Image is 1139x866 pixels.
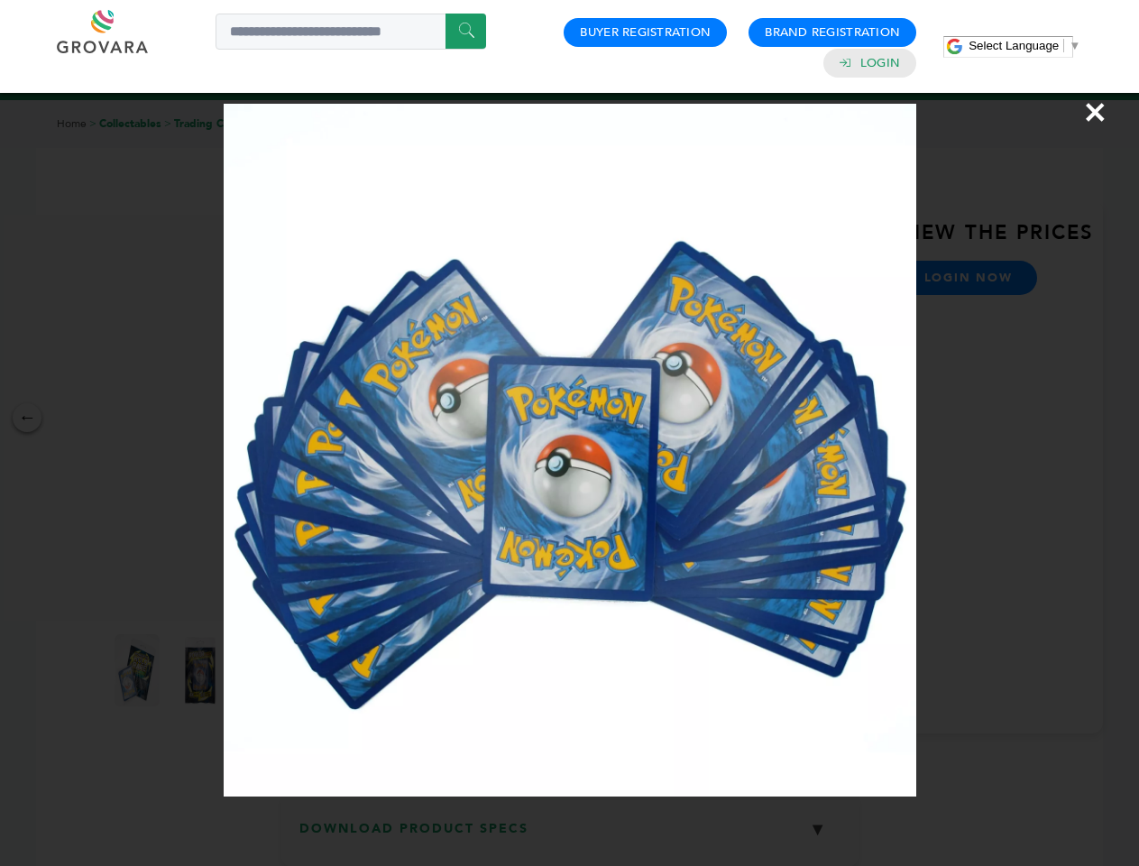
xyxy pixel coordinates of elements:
[969,39,1080,52] a: Select Language​
[216,14,486,50] input: Search a product or brand...
[969,39,1059,52] span: Select Language
[1083,87,1107,137] span: ×
[1063,39,1064,52] span: ​
[1069,39,1080,52] span: ▼
[580,24,711,41] a: Buyer Registration
[224,104,916,797] img: Image Preview
[765,24,900,41] a: Brand Registration
[860,55,900,71] a: Login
